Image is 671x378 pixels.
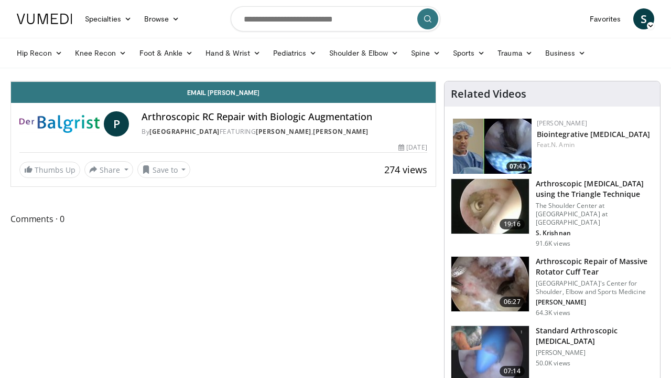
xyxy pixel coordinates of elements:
a: N. Amin [551,140,575,149]
h4: Related Videos [451,88,526,100]
a: S [633,8,654,29]
a: Specialties [79,8,138,29]
a: 06:27 Arthroscopic Repair of Massive Rotator Cuff Tear [GEOGRAPHIC_DATA]'s Center for Shoulder, E... [451,256,654,317]
h3: Arthroscopic [MEDICAL_DATA] using the Triangle Technique [536,178,654,199]
img: VuMedi Logo [17,14,72,24]
h3: Standard Arthroscopic [MEDICAL_DATA] [536,325,654,346]
a: Hip Recon [10,43,69,64]
a: [PERSON_NAME] [313,127,369,136]
h4: Arthroscopic RC Repair with Biologic Augmentation [142,111,427,123]
a: Business [539,43,592,64]
p: S. Krishnan [536,229,654,237]
div: Feat. [537,140,652,150]
img: 3fbd5ba4-9555-46dd-8132-c1644086e4f5.150x105_q85_crop-smart_upscale.jpg [453,119,532,174]
span: 274 views [384,163,427,176]
a: Thumbs Up [19,162,80,178]
a: Foot & Ankle [133,43,200,64]
span: Comments 0 [10,212,436,226]
a: [GEOGRAPHIC_DATA] [149,127,220,136]
a: [PERSON_NAME] [537,119,587,128]
img: Balgrist University Hospital [19,111,100,136]
span: 19:16 [500,219,525,229]
a: P [104,111,129,136]
a: [PERSON_NAME] [256,127,311,136]
p: 91.6K views [536,239,570,248]
a: 19:16 Arthroscopic [MEDICAL_DATA] using the Triangle Technique The Shoulder Center at [GEOGRAPHIC... [451,178,654,248]
a: Shoulder & Elbow [323,43,405,64]
a: Sports [447,43,492,64]
img: krish_3.png.150x105_q85_crop-smart_upscale.jpg [451,179,529,234]
p: 64.3K views [536,309,570,317]
a: Knee Recon [69,43,133,64]
a: Spine [405,43,446,64]
button: Save to [137,161,191,178]
a: Hand & Wrist [199,43,267,64]
input: Search topics, interventions [231,6,440,31]
span: 07:43 [506,162,529,171]
a: Biointegrative [MEDICAL_DATA] [537,129,651,139]
p: [PERSON_NAME] [536,349,654,357]
div: [DATE] [398,143,427,152]
a: 07:43 [453,119,532,174]
span: 06:27 [500,297,525,307]
video-js: Video Player [11,81,436,82]
p: 50.0K views [536,359,570,367]
a: Trauma [491,43,539,64]
img: 281021_0002_1.png.150x105_q85_crop-smart_upscale.jpg [451,257,529,311]
a: Browse [138,8,186,29]
a: Email [PERSON_NAME] [11,82,436,103]
span: 07:14 [500,366,525,376]
button: Share [84,161,133,178]
a: Favorites [583,8,627,29]
p: The Shoulder Center at [GEOGRAPHIC_DATA] at [GEOGRAPHIC_DATA] [536,202,654,227]
div: By FEATURING , [142,127,427,136]
p: [PERSON_NAME] [536,298,654,307]
a: Pediatrics [267,43,323,64]
p: [GEOGRAPHIC_DATA]'s Center for Shoulder, Elbow and Sports Medicine [536,279,654,296]
h3: Arthroscopic Repair of Massive Rotator Cuff Tear [536,256,654,277]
